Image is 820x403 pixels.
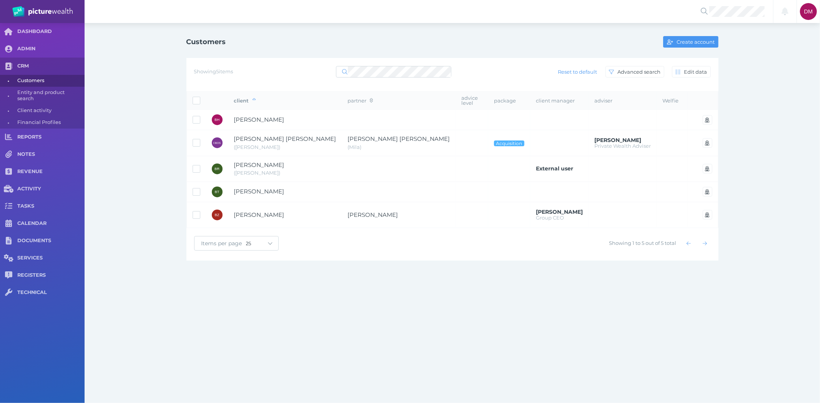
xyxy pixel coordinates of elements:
span: Create account [675,39,718,45]
button: Open user's account in Portal [703,138,712,148]
button: Open user's account in Portal [703,210,712,220]
span: BT [215,190,220,194]
span: Brandon Tyers [234,188,284,195]
span: TECHNICAL [17,289,85,296]
span: Client activity [17,105,82,117]
span: partner [348,97,373,104]
span: DM [804,8,813,15]
span: Brandon Roberts [234,161,284,168]
span: client [234,97,256,104]
span: TASKS [17,203,85,210]
span: DASHBOARD [17,28,85,35]
span: SERVICES [17,255,85,261]
span: REGISTERS [17,272,85,279]
button: Create account [663,36,718,48]
button: Advanced search [605,66,664,78]
span: Ludmila Ong Seng [348,135,450,142]
span: David Pettit [536,208,583,215]
span: Advanced search [616,69,664,75]
span: ACTIVITY [17,186,85,192]
button: Show next page [699,238,711,249]
span: Brandon [234,170,281,176]
span: CBOS [213,142,221,144]
span: Tamsyn Zoghby [348,211,398,218]
th: client manager [530,92,589,110]
div: Brandon Tyers [212,187,223,197]
th: Welfie [657,92,687,110]
button: Open user's account in Portal [703,164,712,173]
span: Edit data [682,69,710,75]
span: Brandon Harry [234,116,284,123]
span: External user [536,165,573,172]
span: BR [215,167,220,171]
span: DOCUMENTS [17,238,85,244]
div: Brandon Roberts [212,164,223,174]
span: CALENDAR [17,220,85,227]
span: Showing 1 to 5 out of 5 total [609,240,677,246]
span: Brandon Zoghby [234,211,284,218]
span: REPORTS [17,134,85,140]
button: Open user's account in Portal [703,115,712,125]
span: Entity and product search [17,87,82,105]
button: Show previous page [683,238,695,249]
div: Brandon Harry [212,114,223,125]
span: Showing 5 items [194,68,233,74]
span: Customers [17,75,82,87]
button: Reset to default [554,66,600,78]
span: Items per page [195,240,246,247]
span: ADMIN [17,46,85,52]
span: Gareth Healy [594,137,641,144]
th: advice level [456,92,489,110]
span: Acquisition [496,140,522,146]
span: Charles Brandon Ong Seng [234,135,336,142]
h1: Customers [186,38,226,46]
th: adviser [589,92,657,110]
span: Brandon [234,144,281,150]
div: Charles Brandon Ong Seng [212,137,223,148]
span: Private Wealth Adviser [594,143,651,149]
th: package [488,92,530,110]
span: Financial Profiles [17,117,82,129]
span: Mila [348,144,362,150]
div: Dee Molloy [800,3,817,20]
div: Brandon Zoghby [212,210,223,220]
span: CRM [17,63,85,69]
span: BH [215,118,220,122]
img: PW [12,6,73,17]
button: Edit data [672,66,711,78]
span: REVENUE [17,168,85,175]
span: BZ [215,213,220,217]
span: NOTES [17,151,85,158]
button: Open user's account in Portal [703,187,712,197]
span: Reset to default [554,69,600,75]
span: Group CEO [536,215,564,221]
